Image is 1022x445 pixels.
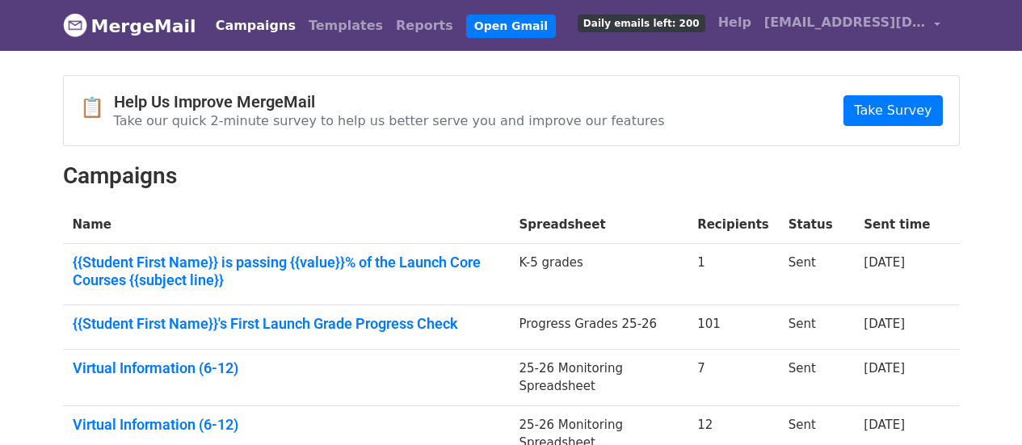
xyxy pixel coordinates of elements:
[688,305,779,350] td: 101
[864,255,905,270] a: [DATE]
[73,359,500,377] a: Virtual Information (6-12)
[73,254,500,288] a: {{Student First Name}} is passing {{value}}% of the Launch Core Courses {{subject line}}
[779,206,855,244] th: Status
[712,6,758,39] a: Help
[63,13,87,37] img: MergeMail logo
[73,315,500,333] a: {{Student First Name}}'s First Launch Grade Progress Check
[864,418,905,432] a: [DATE]
[509,206,688,244] th: Spreadsheet
[509,305,688,350] td: Progress Grades 25-26
[114,92,665,111] h4: Help Us Improve MergeMail
[389,10,460,42] a: Reports
[758,6,947,44] a: [EMAIL_ADDRESS][DOMAIN_NAME]
[63,162,960,190] h2: Campaigns
[688,206,779,244] th: Recipients
[466,15,556,38] a: Open Gmail
[688,349,779,405] td: 7
[63,206,510,244] th: Name
[779,305,855,350] td: Sent
[80,96,114,120] span: 📋
[854,206,940,244] th: Sent time
[571,6,712,39] a: Daily emails left: 200
[688,244,779,305] td: 1
[73,416,500,434] a: Virtual Information (6-12)
[509,349,688,405] td: 25-26 Monitoring Spreadsheet
[864,361,905,376] a: [DATE]
[302,10,389,42] a: Templates
[779,349,855,405] td: Sent
[509,244,688,305] td: K-5 grades
[63,9,196,43] a: MergeMail
[779,244,855,305] td: Sent
[764,13,926,32] span: [EMAIL_ADDRESS][DOMAIN_NAME]
[578,15,705,32] span: Daily emails left: 200
[864,317,905,331] a: [DATE]
[843,95,942,126] a: Take Survey
[114,112,665,129] p: Take our quick 2-minute survey to help us better serve you and improve our features
[209,10,302,42] a: Campaigns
